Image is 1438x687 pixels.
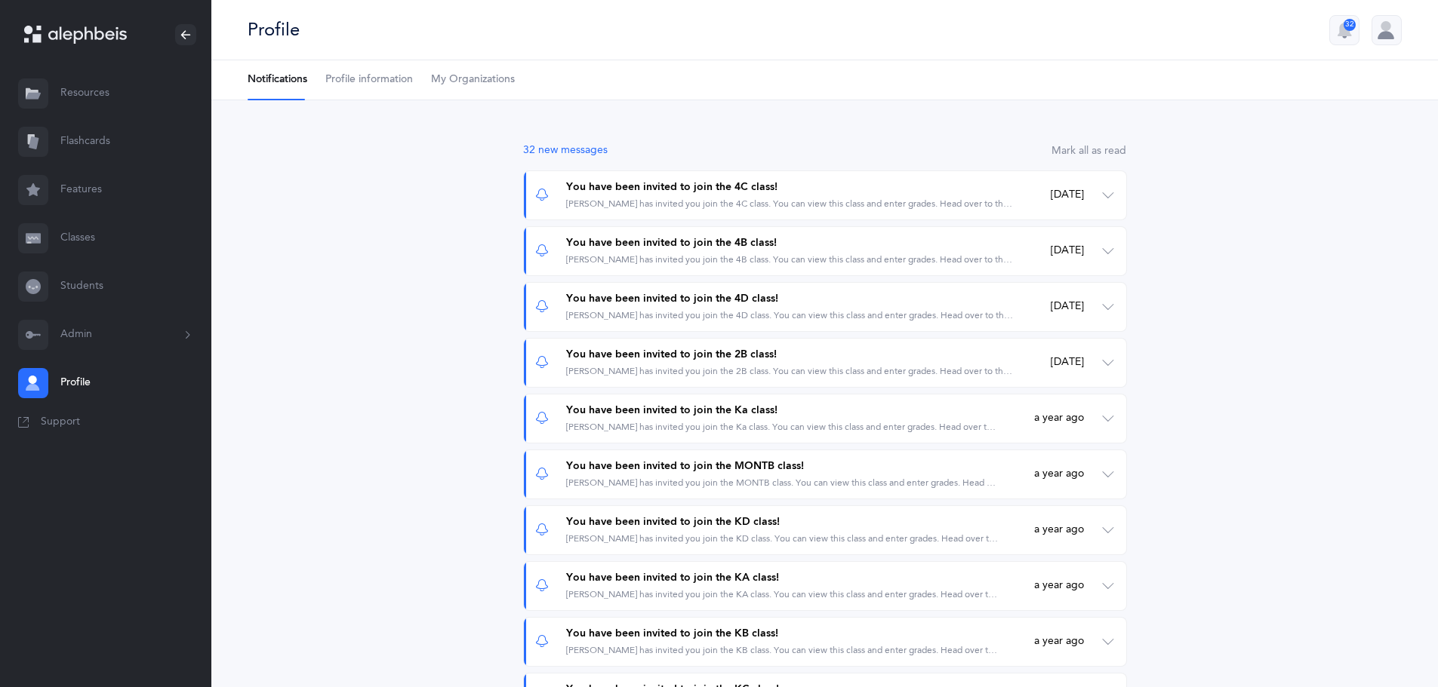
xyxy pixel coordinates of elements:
[566,477,998,489] div: [PERSON_NAME] has invited you join the MONTB class. You can view this class and enter grades. Hea...
[524,450,1126,498] button: You have been invited to join the MONTB class! [PERSON_NAME] has invited you join the MONTB class...
[1051,244,1084,259] span: [DATE]
[566,644,998,657] div: [PERSON_NAME] has invited you join the KB class. You can view this class and enter grades. Head o...
[431,72,515,87] span: My Organizations
[1034,467,1084,482] span: a year ago
[566,198,1015,210] div: [PERSON_NAME] has invited you join the 4C class. You can view this class and enter grades. Head o...
[1051,143,1127,158] button: Mark all as read
[1051,355,1084,370] span: [DATE]
[1034,523,1084,538] span: a year ago
[524,339,1126,387] button: You have been invited to join the 2B class! [PERSON_NAME] has invited you join the 2B class. You ...
[566,309,1015,322] div: [PERSON_NAME] has invited you join the 4D class. You can view this class and enter grades. Head o...
[566,571,998,586] div: You have been invited to join the KA class!
[1034,411,1084,426] span: a year ago
[566,253,1015,266] div: [PERSON_NAME] has invited you join the 4B class. You can view this class and enter grades. Head o...
[1344,19,1356,31] div: 32
[524,394,1126,443] button: You have been invited to join the Ka class! [PERSON_NAME] has invited you join the Ka class. You ...
[566,421,998,434] div: [PERSON_NAME] has invited you join the Ka class. You can view this class and enter grades. Head o...
[1034,578,1084,593] span: a year ago
[566,365,1015,378] div: [PERSON_NAME] has invited you join the 2B class. You can view this class and enter grades. Head o...
[566,403,998,419] div: You have been invited to join the Ka class!
[566,348,1015,363] div: You have been invited to join the 2B class!
[524,618,1126,666] button: You have been invited to join the KB class! [PERSON_NAME] has invited you join the KB class. You ...
[524,171,1126,219] button: You have been invited to join the 4C class! [PERSON_NAME] has invited you join the 4C class. You ...
[566,180,1015,195] div: You have been invited to join the 4C class!
[325,72,413,87] span: Profile information
[1329,15,1359,45] button: 32
[248,17,300,42] div: Profile
[566,627,998,642] div: You have been invited to join the KB class!
[566,588,998,601] div: [PERSON_NAME] has invited you join the KA class. You can view this class and enter grades. Head o...
[524,283,1126,331] button: You have been invited to join the 4D class! [PERSON_NAME] has invited you join the 4D class. You ...
[41,415,80,430] span: Support
[566,292,1015,307] div: You have been invited to join the 4D class!
[566,459,998,474] div: You have been invited to join the MONTB class!
[523,143,608,158] div: 32 new messages
[566,515,998,530] div: You have been invited to join the KD class!
[1051,188,1084,203] span: [DATE]
[524,227,1126,275] button: You have been invited to join the 4B class! [PERSON_NAME] has invited you join the 4B class. You ...
[566,236,1015,251] div: You have been invited to join the 4B class!
[524,562,1126,610] button: You have been invited to join the KA class! [PERSON_NAME] has invited you join the KA class. You ...
[524,506,1126,554] button: You have been invited to join the KD class! [PERSON_NAME] has invited you join the KD class. You ...
[566,532,998,545] div: [PERSON_NAME] has invited you join the KD class. You can view this class and enter grades. Head o...
[1051,299,1084,314] span: [DATE]
[1034,634,1084,649] span: a year ago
